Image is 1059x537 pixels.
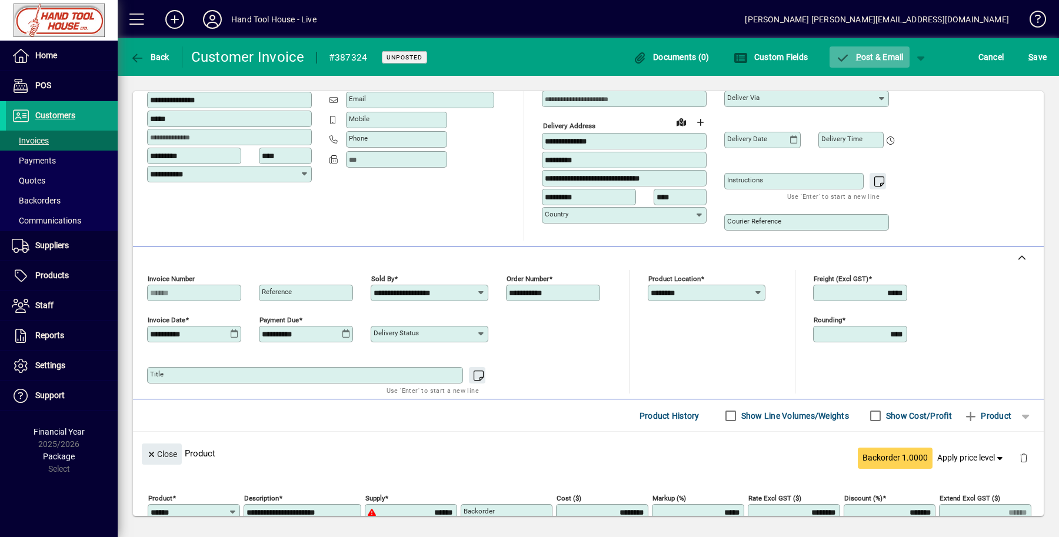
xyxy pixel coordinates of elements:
span: S [1028,52,1033,62]
a: Support [6,381,118,411]
mat-label: Backorder [464,507,495,515]
mat-label: Delivery time [821,135,862,143]
span: Cancel [978,48,1004,66]
a: View on map [672,112,691,131]
a: Reports [6,321,118,351]
span: Quotes [12,176,45,185]
mat-label: Deliver via [727,94,760,102]
mat-hint: Use 'Enter' to start a new line [787,189,880,203]
mat-label: Instructions [727,176,763,184]
span: Backorder 1.0000 [862,452,928,464]
mat-label: Product location [648,275,701,283]
span: Financial Year [34,427,85,436]
mat-label: Description [244,494,279,502]
a: Communications [6,211,118,231]
a: Quotes [6,171,118,191]
a: Products [6,261,118,291]
mat-label: Delivery status [374,329,419,337]
span: Staff [35,301,54,310]
div: Product [133,432,1044,475]
div: Customer Invoice [191,48,305,66]
a: Payments [6,151,118,171]
mat-label: Mobile [349,115,369,123]
span: ave [1028,48,1047,66]
mat-label: Courier Reference [727,217,781,225]
a: Suppliers [6,231,118,261]
mat-label: Extend excl GST ($) [940,494,1000,502]
a: Invoices [6,131,118,151]
span: Unposted [387,54,422,61]
button: Close [142,443,182,465]
span: Settings [35,361,65,370]
span: Product [964,406,1011,425]
mat-label: Discount (%) [844,494,883,502]
span: Apply price level [937,452,1005,464]
span: Package [43,452,75,461]
span: POS [35,81,51,90]
mat-label: Order number [507,275,549,283]
div: #387324 [329,48,368,67]
mat-label: Title [150,370,164,378]
button: Delete [1010,443,1038,472]
span: ost & Email [835,52,904,62]
span: Documents (0) [633,52,710,62]
button: Cancel [975,46,1007,68]
button: Product History [635,405,704,426]
mat-label: Invoice number [148,275,195,283]
mat-label: Rounding [814,316,842,324]
mat-label: Email [349,95,366,103]
span: Home [35,51,57,60]
label: Show Line Volumes/Weights [739,410,849,422]
mat-label: Product [148,494,172,502]
button: Back [127,46,172,68]
a: Backorders [6,191,118,211]
button: Choose address [691,113,710,132]
a: Home [6,41,118,71]
span: Products [35,271,69,280]
mat-label: Delivery date [727,135,767,143]
span: Custom Fields [734,52,808,62]
button: Add [156,9,194,30]
span: Back [130,52,169,62]
div: Hand Tool House - Live [231,10,317,29]
div: [PERSON_NAME] [PERSON_NAME][EMAIL_ADDRESS][DOMAIN_NAME] [745,10,1009,29]
a: Settings [6,351,118,381]
span: Backorders [12,196,61,205]
button: Profile [194,9,231,30]
mat-label: Cost ($) [557,494,581,502]
button: Save [1025,46,1050,68]
mat-label: Reference [262,288,292,296]
mat-label: Invoice date [148,316,185,324]
mat-label: Markup (%) [652,494,686,502]
mat-label: Sold by [371,275,394,283]
label: Show Cost/Profit [884,410,952,422]
button: Post & Email [830,46,910,68]
span: Support [35,391,65,400]
span: Payments [12,156,56,165]
a: Staff [6,291,118,321]
a: POS [6,71,118,101]
mat-hint: Use 'Enter' to start a new line [387,383,479,397]
mat-label: Supply [365,494,385,502]
mat-label: Freight (excl GST) [814,275,868,283]
app-page-header-button: Delete [1010,452,1038,463]
app-page-header-button: Back [118,46,182,68]
span: Customers [35,111,75,120]
mat-label: Country [545,210,568,218]
span: Reports [35,331,64,340]
span: Communications [12,216,81,225]
span: Suppliers [35,241,69,250]
button: Documents (0) [630,46,712,68]
span: Product History [640,406,700,425]
mat-label: Phone [349,134,368,142]
span: Invoices [12,136,49,145]
button: Product [958,405,1017,426]
mat-label: Payment due [259,316,299,324]
mat-label: Rate excl GST ($) [748,494,801,502]
app-page-header-button: Close [139,448,185,459]
span: Close [146,445,177,464]
button: Backorder 1.0000 [858,448,933,469]
a: Knowledge Base [1021,2,1044,41]
button: Apply price level [933,448,1010,469]
span: P [856,52,861,62]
